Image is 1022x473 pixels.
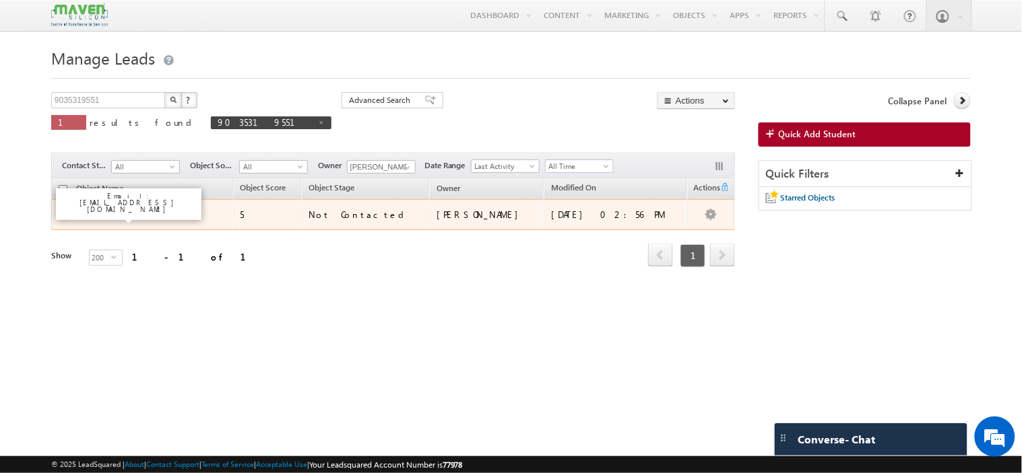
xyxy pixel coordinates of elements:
div: Not Contacted [309,209,423,221]
span: Object Stage [309,182,354,192]
span: select [111,254,122,260]
input: Type to Search [347,160,416,174]
div: [PERSON_NAME] [437,209,538,221]
span: 77978 [443,460,463,470]
img: d_60004797649_company_0_60004797649 [23,71,57,88]
span: Modified On [551,182,596,192]
a: Object Score [234,180,293,198]
a: Last Activity [471,159,540,173]
em: Start Chat [183,371,245,389]
a: Modified On [544,180,603,198]
span: All Time [546,160,610,172]
a: Terms of Service [201,460,254,468]
span: Object Source [190,159,239,172]
span: © 2025 LeadSquared | | | | | [51,458,463,471]
a: Object Name [69,181,130,198]
div: 5 [241,209,296,221]
a: Quick Add Student [759,122,971,147]
img: carter-drag [778,433,789,443]
span: Object Score [241,182,286,192]
textarea: Type your message and hit 'Enter' [18,124,246,359]
span: Contact Stage [62,159,111,172]
button: ? [181,92,197,108]
img: Search [170,96,177,103]
span: Date Range [424,159,471,172]
div: Minimize live chat window [221,7,253,39]
div: 1 - 1 of 1 [132,249,262,264]
span: Collapse Panel [889,95,947,107]
div: Show [51,250,78,262]
span: results found [90,116,197,128]
span: Quick Add Student [779,128,856,140]
a: All [239,160,308,174]
div: [DATE] 02:56 PM [551,209,681,221]
span: Owner [437,183,460,193]
span: prev [648,244,673,266]
span: 1 [680,244,705,267]
a: prev [648,245,673,266]
span: Starred Objects [781,192,835,203]
span: Manage Leads [51,47,155,69]
span: 9035319551 [218,116,311,128]
span: 1 [58,116,79,128]
a: next [710,245,735,266]
span: Converse - Chat [798,433,876,445]
a: All [111,160,180,174]
span: Advanced Search [349,94,414,106]
button: Actions [658,92,735,109]
a: Acceptable Use [256,460,307,468]
span: Actions [688,180,720,198]
span: All [240,161,304,173]
span: next [710,244,735,266]
span: Owner [318,159,347,172]
a: Contact Support [146,460,199,468]
span: ? [186,94,192,106]
img: Custom Logo [51,3,108,27]
span: Last Activity [472,160,536,172]
span: All [112,161,176,173]
span: 200 [90,250,111,265]
span: Your Leadsquared Account Number is [309,460,463,470]
div: Chat with us now [70,71,226,88]
a: Object Stage [302,180,361,198]
p: Email: [EMAIL_ADDRESS][DOMAIN_NAME] [61,192,196,213]
div: Quick Filters [759,161,971,187]
a: About [125,460,144,468]
a: Show All Items [397,161,414,174]
a: All Time [545,159,614,173]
